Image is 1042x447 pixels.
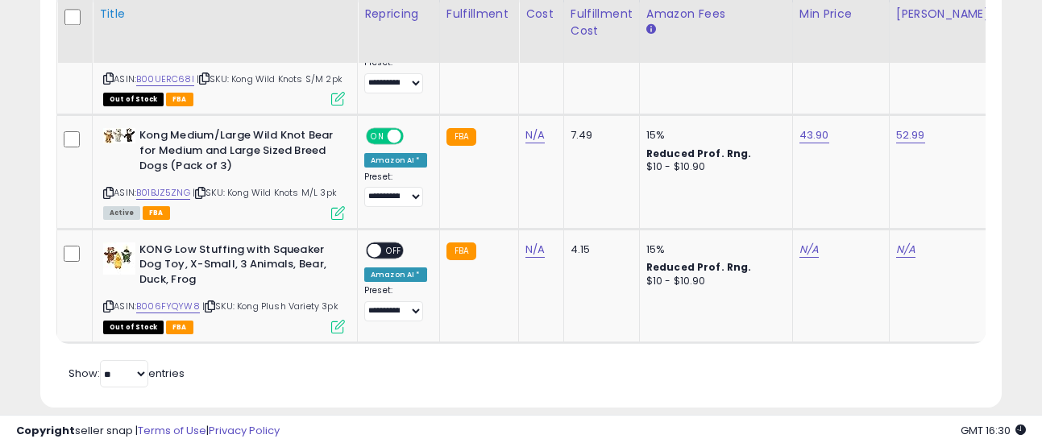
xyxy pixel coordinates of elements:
[103,14,345,104] div: ASIN:
[799,6,882,23] div: Min Price
[197,72,342,85] span: | SKU: Kong Wild Knots S/M 2pk
[103,206,140,220] span: All listings currently available for purchase on Amazon
[143,206,170,220] span: FBA
[364,153,427,168] div: Amazon AI *
[139,128,335,177] b: Kong Medium/Large Wild Knot Bear for Medium and Large Sized Breed Dogs (Pack of 3)
[401,130,427,143] span: OFF
[446,6,512,23] div: Fulfillment
[525,6,557,23] div: Cost
[16,424,280,439] div: seller snap | |
[367,130,388,143] span: ON
[446,242,476,260] small: FBA
[364,285,427,321] div: Preset:
[136,186,190,200] a: B01BJZ5ZNG
[103,242,345,332] div: ASIN:
[525,127,545,143] a: N/A
[136,72,194,86] a: B00UERC68I
[525,242,545,258] a: N/A
[646,147,752,160] b: Reduced Prof. Rng.
[364,172,427,208] div: Preset:
[139,242,335,292] b: KONG Low Stuffing with Squeaker Dog Toy, X-Small, 3 Animals, Bear, Duck, Frog
[896,127,925,143] a: 52.99
[16,423,75,438] strong: Copyright
[68,366,185,381] span: Show: entries
[646,160,780,174] div: $10 - $10.90
[381,243,407,257] span: OFF
[364,57,427,93] div: Preset:
[364,6,433,23] div: Repricing
[103,242,135,275] img: 41aXyoBC2+L._SL40_.jpg
[193,186,337,199] span: | SKU: Kong Wild Knots M/L 3pk
[646,128,780,143] div: 15%
[138,423,206,438] a: Terms of Use
[446,128,476,146] small: FBA
[799,127,829,143] a: 43.90
[961,423,1026,438] span: 2025-10-8 16:30 GMT
[571,128,627,143] div: 7.49
[896,242,915,258] a: N/A
[103,93,164,106] span: All listings that are currently out of stock and unavailable for purchase on Amazon
[166,321,193,334] span: FBA
[209,423,280,438] a: Privacy Policy
[571,242,627,257] div: 4.15
[571,6,633,39] div: Fulfillment Cost
[166,93,193,106] span: FBA
[103,128,135,143] img: 41pZWjxA4KL._SL40_.jpg
[646,275,780,288] div: $10 - $10.90
[646,23,656,37] small: Amazon Fees.
[646,242,780,257] div: 15%
[646,260,752,274] b: Reduced Prof. Rng.
[646,6,786,23] div: Amazon Fees
[364,267,427,282] div: Amazon AI *
[799,242,819,258] a: N/A
[103,128,345,217] div: ASIN:
[136,300,200,313] a: B006FYQYW8
[202,300,338,312] span: | SKU: Kong Plush Variety 3pk
[103,321,164,334] span: All listings that are currently out of stock and unavailable for purchase on Amazon
[99,6,351,23] div: Title
[896,6,992,23] div: [PERSON_NAME]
